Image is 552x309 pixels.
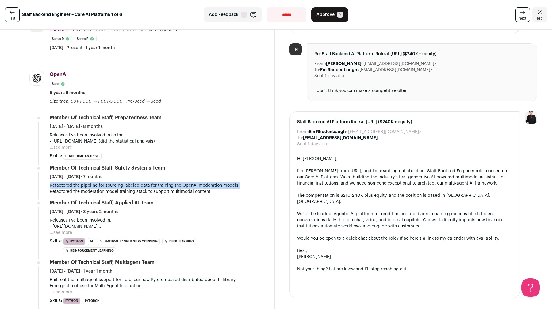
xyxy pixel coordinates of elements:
[326,61,436,67] dd: <[EMAIL_ADDRESS][DOMAIN_NAME]>
[297,168,512,186] div: I'm [PERSON_NAME] from [URL], and I'm reaching out about our Staff Backend Engineer role focused ...
[241,12,247,18] span: F
[297,254,512,260] div: [PERSON_NAME]
[50,132,245,144] p: Releases I've been involved in so far: - [URL][DOMAIN_NAME] (did the statistical analysis)
[537,16,543,21] span: esc
[314,61,326,67] dt: From:
[316,12,335,18] span: Approve
[521,278,540,297] iframe: Help Scout Beacon - Open
[50,99,123,104] span: Size then: 501-1,000 → 1,001-5,000
[124,98,125,105] span: ·
[515,7,530,22] a: next
[297,156,512,162] div: Hi [PERSON_NAME],
[337,12,343,18] span: A
[50,283,245,289] p: Emergent tool-use for Multi-Agent Interaction [URL][DOMAIN_NAME] • Created the manipulation trans...
[162,238,196,245] li: Deep Learning
[50,259,155,266] div: Member Of Technical Staff, Multiagent Team
[326,62,361,66] b: [PERSON_NAME]
[63,298,80,304] li: Python
[519,16,526,21] span: next
[532,7,547,22] a: Close
[50,209,118,215] span: [DATE] - [DATE] · 3 years 2 months
[50,268,113,274] span: [DATE] - [DATE] · 1 year 1 month
[50,36,72,42] li: Series D
[88,238,95,245] li: AI
[297,266,512,272] div: Not your thing? Let me know and I’ll stop reaching out.
[50,289,72,295] button: ...see more
[410,236,499,241] a: here's a link to my calendar with availability.
[83,298,102,304] li: PyTorch
[50,217,245,230] p: Releases I've been involved in: - [URL][DOMAIN_NAME] - [URL][DOMAIN_NAME] - [URL][DOMAIN_NAME]
[314,67,320,73] dt: To:
[50,81,67,87] li: Seed
[320,67,432,73] dd: <[EMAIL_ADDRESS][DOMAIN_NAME]>
[297,248,512,254] div: Best,
[297,129,309,135] dt: From:
[311,7,348,22] button: Approve A
[297,211,512,229] div: We're the leading Agentic AI platform for credit unions and banks, enabling millions of intellige...
[297,235,512,242] div: Would you be open to a quick chat about the role? If so,
[50,182,245,195] p: Refactored the pipeline for sourcing labeled data for training the OpenAI moderation models Refac...
[297,135,303,141] dt: To:
[50,200,154,206] div: Member Of Technical Staff, Applied AI Team
[204,7,262,22] button: Add Feedback F
[309,129,421,135] dd: <[EMAIL_ADDRESS][DOMAIN_NAME]>
[297,119,512,125] span: Staff Backend AI Platform Role at [URL] ($240K + equity)
[297,141,308,147] dt: Sent:
[50,90,85,96] span: 5 years 9 months
[126,99,161,104] span: Pre-Seed → Seed
[325,73,344,79] dd: 1 day ago
[525,111,537,124] img: 9240684-medium_jpg
[50,72,68,77] span: OpenAI
[50,114,162,121] div: Member of Technical Staff, Preparedness team
[50,230,72,236] button: ...see more
[50,28,69,32] span: Anthropic
[63,153,102,160] li: Statistical Analysis
[50,277,245,283] p: Built out the multiagent support for Forc, our new Pytorch-based distributed deep RL library
[50,124,103,130] span: [DATE] - [DATE] · 8 months
[209,12,239,18] span: Add Feedback
[314,51,530,57] span: Re: Staff Backend AI Platform Role at [URL] ($240K + equity)
[297,193,512,205] div: The compensation is $210-240K plus equity, and the position is based in [GEOGRAPHIC_DATA], [GEOGR...
[50,174,102,180] span: [DATE] - [DATE] · 7 months
[30,71,44,85] img: 5024fdd1421d73593c41665bb8181146ab495819644dd67d4fded62e2aeedf28.jpg
[140,28,179,32] span: Series D → Series F
[50,165,165,171] div: Member of Technical Staff, Safety Systems team
[50,45,115,51] span: [DATE] - Present · 1 year 1 month
[309,130,346,134] b: Em Rhodenbaugh
[5,7,20,22] a: last
[137,27,138,33] span: ·
[320,68,357,72] b: Em Rhodenbaugh
[314,88,530,94] div: I don't think you can make a competitive offer.
[10,16,15,21] span: last
[50,298,62,304] span: Skills:
[50,238,62,244] span: Skills:
[98,238,160,245] li: Natural Language Processing
[50,144,72,151] button: ...see more
[50,153,62,159] span: Skills:
[63,247,116,254] li: Reinforcement Learning
[289,43,302,55] div: TM
[75,36,97,42] li: Series F
[308,141,327,147] dd: 1 day ago
[71,28,136,32] span: · Size: 501-1,000 → 1,001-5,000
[22,12,122,18] strong: Staff Backend Engineer – Core AI Platform: 1 of 6
[314,73,325,79] dt: Sent:
[63,238,85,245] li: Python
[303,136,378,140] b: [EMAIL_ADDRESS][DOMAIN_NAME]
